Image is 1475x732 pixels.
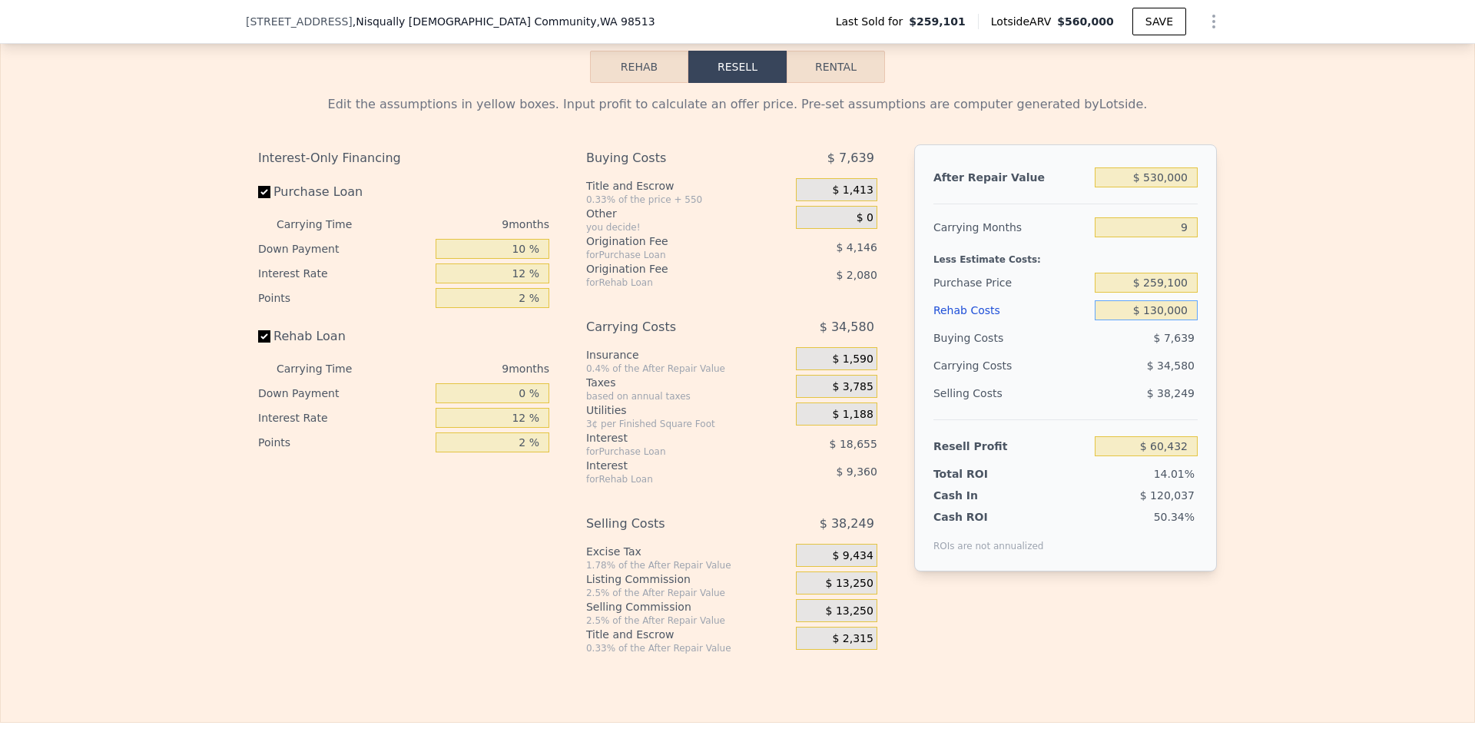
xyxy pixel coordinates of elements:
[830,438,877,450] span: $ 18,655
[586,614,790,627] div: 2.5% of the After Repair Value
[258,430,429,455] div: Points
[586,206,790,221] div: Other
[832,632,873,646] span: $ 2,315
[586,418,790,430] div: 3¢ per Finished Square Foot
[586,430,757,445] div: Interest
[258,323,429,350] label: Rehab Loan
[586,313,757,341] div: Carrying Costs
[586,510,757,538] div: Selling Costs
[1198,6,1229,37] button: Show Options
[787,51,885,83] button: Rental
[933,379,1089,407] div: Selling Costs
[586,363,790,375] div: 0.4% of the After Repair Value
[836,14,910,29] span: Last Sold for
[688,51,787,83] button: Resell
[832,184,873,197] span: $ 1,413
[1154,511,1195,523] span: 50.34%
[246,14,353,29] span: [STREET_ADDRESS]
[258,286,429,310] div: Points
[586,642,790,654] div: 0.33% of the After Repair Value
[1154,468,1195,480] span: 14.01%
[586,627,790,642] div: Title and Escrow
[586,599,790,614] div: Selling Commission
[1140,489,1195,502] span: $ 120,037
[586,390,790,402] div: based on annual taxes
[586,144,757,172] div: Buying Costs
[586,277,757,289] div: for Rehab Loan
[258,406,429,430] div: Interest Rate
[258,381,429,406] div: Down Payment
[1147,387,1195,399] span: $ 38,249
[820,313,874,341] span: $ 34,580
[933,525,1044,552] div: ROIs are not annualized
[857,211,873,225] span: $ 0
[383,212,549,237] div: 9 months
[586,234,757,249] div: Origination Fee
[836,269,877,281] span: $ 2,080
[258,237,429,261] div: Down Payment
[1154,332,1195,344] span: $ 7,639
[933,488,1029,503] div: Cash In
[586,194,790,206] div: 0.33% of the price + 550
[991,14,1057,29] span: Lotside ARV
[836,241,877,253] span: $ 4,146
[832,549,873,563] span: $ 9,434
[586,347,790,363] div: Insurance
[1147,359,1195,372] span: $ 34,580
[596,15,655,28] span: , WA 98513
[277,356,376,381] div: Carrying Time
[933,466,1029,482] div: Total ROI
[586,375,790,390] div: Taxes
[258,330,270,343] input: Rehab Loan
[933,269,1089,296] div: Purchase Price
[258,261,429,286] div: Interest Rate
[933,241,1198,269] div: Less Estimate Costs:
[826,604,873,618] span: $ 13,250
[586,445,757,458] div: for Purchase Loan
[586,249,757,261] div: for Purchase Loan
[1057,15,1114,28] span: $560,000
[933,296,1089,324] div: Rehab Costs
[586,178,790,194] div: Title and Escrow
[586,261,757,277] div: Origination Fee
[832,353,873,366] span: $ 1,590
[933,432,1089,460] div: Resell Profit
[820,510,874,538] span: $ 38,249
[586,473,757,485] div: for Rehab Loan
[277,212,376,237] div: Carrying Time
[586,458,757,473] div: Interest
[1132,8,1186,35] button: SAVE
[258,95,1217,114] div: Edit the assumptions in yellow boxes. Input profit to calculate an offer price. Pre-set assumptio...
[258,178,429,206] label: Purchase Loan
[832,408,873,422] span: $ 1,188
[258,186,270,198] input: Purchase Loan
[586,544,790,559] div: Excise Tax
[933,214,1089,241] div: Carrying Months
[383,356,549,381] div: 9 months
[832,380,873,394] span: $ 3,785
[836,465,877,478] span: $ 9,360
[933,509,1044,525] div: Cash ROI
[933,164,1089,191] div: After Repair Value
[826,577,873,591] span: $ 13,250
[586,221,790,234] div: you decide!
[933,352,1029,379] div: Carrying Costs
[586,587,790,599] div: 2.5% of the After Repair Value
[909,14,966,29] span: $259,101
[353,14,655,29] span: , Nisqually [DEMOGRAPHIC_DATA] Community
[586,571,790,587] div: Listing Commission
[827,144,874,172] span: $ 7,639
[258,144,549,172] div: Interest-Only Financing
[933,324,1089,352] div: Buying Costs
[586,559,790,571] div: 1.78% of the After Repair Value
[586,402,790,418] div: Utilities
[590,51,688,83] button: Rehab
